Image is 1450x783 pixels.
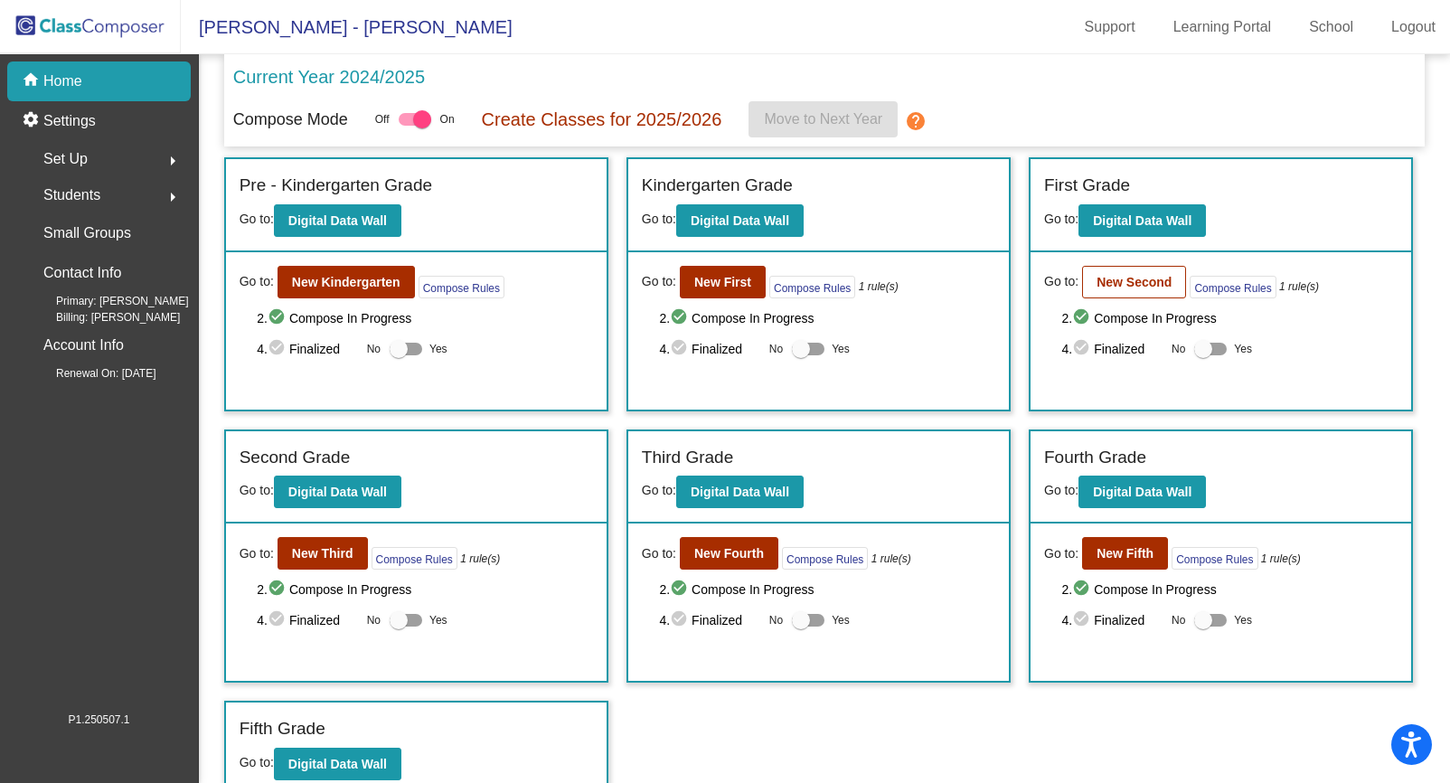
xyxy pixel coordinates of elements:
[676,204,804,237] button: Digital Data Wall
[832,609,850,631] span: Yes
[680,537,778,570] button: New Fourth
[240,544,274,563] span: Go to:
[460,551,500,567] i: 1 rule(s)
[1062,609,1163,631] span: 4. Finalized
[240,212,274,226] span: Go to:
[764,111,882,127] span: Move to Next Year
[274,748,401,780] button: Digital Data Wall
[676,476,804,508] button: Digital Data Wall
[691,213,789,228] b: Digital Data Wall
[642,544,676,563] span: Go to:
[1159,13,1286,42] a: Learning Portal
[162,186,184,208] mat-icon: arrow_right
[240,445,351,471] label: Second Grade
[288,485,387,499] b: Digital Data Wall
[43,333,124,358] p: Account Info
[288,213,387,228] b: Digital Data Wall
[1172,547,1257,570] button: Compose Rules
[769,276,855,298] button: Compose Rules
[233,108,348,132] p: Compose Mode
[278,537,368,570] button: New Third
[257,609,357,631] span: 4. Finalized
[278,266,415,298] button: New Kindergarten
[1072,338,1094,360] mat-icon: check_circle
[642,272,676,291] span: Go to:
[659,609,759,631] span: 4. Finalized
[43,183,100,208] span: Students
[769,341,783,357] span: No
[1044,212,1078,226] span: Go to:
[1078,476,1206,508] button: Digital Data Wall
[642,212,676,226] span: Go to:
[1070,13,1150,42] a: Support
[1261,551,1301,567] i: 1 rule(s)
[694,275,751,289] b: New First
[1234,338,1252,360] span: Yes
[240,272,274,291] span: Go to:
[1082,266,1186,298] button: New Second
[429,338,447,360] span: Yes
[288,757,387,771] b: Digital Data Wall
[233,63,425,90] p: Current Year 2024/2025
[1172,341,1185,357] span: No
[670,579,692,600] mat-icon: check_circle
[27,309,180,325] span: Billing: [PERSON_NAME]
[43,146,88,172] span: Set Up
[257,338,357,360] span: 4. Finalized
[292,275,400,289] b: New Kindergarten
[1062,579,1398,600] span: 2. Compose In Progress
[871,551,911,567] i: 1 rule(s)
[1044,445,1146,471] label: Fourth Grade
[43,110,96,132] p: Settings
[429,609,447,631] span: Yes
[268,307,289,329] mat-icon: check_circle
[22,71,43,92] mat-icon: home
[1078,204,1206,237] button: Digital Data Wall
[859,278,899,295] i: 1 rule(s)
[375,111,390,127] span: Off
[1072,579,1094,600] mat-icon: check_circle
[181,13,513,42] span: [PERSON_NAME] - [PERSON_NAME]
[268,579,289,600] mat-icon: check_circle
[769,612,783,628] span: No
[419,276,504,298] button: Compose Rules
[1295,13,1368,42] a: School
[642,445,733,471] label: Third Grade
[694,546,764,561] b: New Fourth
[1234,609,1252,631] span: Yes
[832,338,850,360] span: Yes
[1062,307,1398,329] span: 2. Compose In Progress
[440,111,455,127] span: On
[274,476,401,508] button: Digital Data Wall
[1044,544,1078,563] span: Go to:
[240,483,274,497] span: Go to:
[240,716,325,742] label: Fifth Grade
[1062,338,1163,360] span: 4. Finalized
[1082,537,1168,570] button: New Fifth
[1097,546,1153,561] b: New Fifth
[292,546,353,561] b: New Third
[1072,609,1094,631] mat-icon: check_circle
[274,204,401,237] button: Digital Data Wall
[1093,213,1191,228] b: Digital Data Wall
[1072,307,1094,329] mat-icon: check_circle
[905,110,927,132] mat-icon: help
[1190,276,1276,298] button: Compose Rules
[1279,278,1319,295] i: 1 rule(s)
[1097,275,1172,289] b: New Second
[782,547,868,570] button: Compose Rules
[240,755,274,769] span: Go to:
[268,338,289,360] mat-icon: check_circle
[1172,612,1185,628] span: No
[642,483,676,497] span: Go to:
[27,293,189,309] span: Primary: [PERSON_NAME]
[367,612,381,628] span: No
[749,101,898,137] button: Move to Next Year
[162,150,184,172] mat-icon: arrow_right
[1044,173,1130,199] label: First Grade
[670,307,692,329] mat-icon: check_circle
[659,579,995,600] span: 2. Compose In Progress
[659,338,759,360] span: 4. Finalized
[1044,272,1078,291] span: Go to:
[43,71,82,92] p: Home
